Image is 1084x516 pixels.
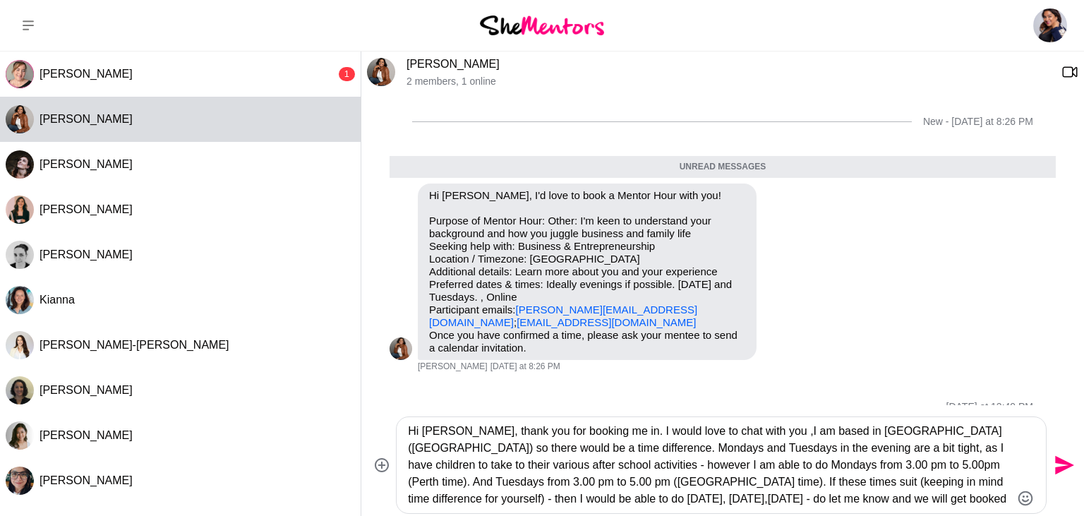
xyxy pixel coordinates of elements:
div: Orine Silveira-McCuskey [367,58,395,86]
a: [PERSON_NAME] [406,58,500,70]
div: Ruth Slade [6,60,34,88]
div: Pratibha Singh [6,467,34,495]
span: [PERSON_NAME] [40,203,133,215]
span: Kianna [40,294,75,306]
span: [PERSON_NAME] [40,248,133,260]
p: Purpose of Mentor Hour: Other: I'm keen to understand your background and how you juggle business... [429,215,745,329]
span: [PERSON_NAME] [40,429,133,441]
img: O [367,58,395,86]
div: Mariana Queiroz [6,196,34,224]
span: [PERSON_NAME] [40,68,133,80]
div: Kianna [6,286,34,314]
div: Juviand Rivera [6,421,34,450]
div: Unread messages [390,156,1056,179]
span: [PERSON_NAME] [40,474,133,486]
p: Once you have confirmed a time, please ask your mentee to send a calendar invitation. [429,329,745,354]
img: O [390,337,412,360]
button: Emoji picker [1017,490,1034,507]
div: Janelle Kee-Sue [6,331,34,359]
img: O [6,105,34,133]
textarea: Type your message [408,423,1011,508]
div: New - [DATE] at 8:26 PM [923,116,1033,128]
div: Laila Punj [6,376,34,404]
a: [EMAIL_ADDRESS][DOMAIN_NAME] [517,316,696,328]
span: [PERSON_NAME] [40,158,133,170]
p: Hi [PERSON_NAME], I'd love to book a Mentor Hour with you! [429,189,745,202]
span: [PERSON_NAME] [40,113,133,125]
img: L [6,376,34,404]
img: She Mentors Logo [480,16,604,35]
div: Casey Aubin [6,150,34,179]
img: J [6,421,34,450]
div: 1 [339,67,355,81]
span: [PERSON_NAME] [40,384,133,396]
div: Orine Silveira-McCuskey [6,105,34,133]
img: Richa Joshi [1033,8,1067,42]
img: J [6,331,34,359]
img: M [6,196,34,224]
img: C [6,150,34,179]
button: Send [1047,450,1078,481]
img: K [6,286,34,314]
div: Erin [6,241,34,269]
img: P [6,467,34,495]
a: [PERSON_NAME][EMAIL_ADDRESS][DOMAIN_NAME] [429,304,697,328]
span: [PERSON_NAME]-[PERSON_NAME] [40,339,229,351]
img: R [6,60,34,88]
img: E [6,241,34,269]
p: 2 members , 1 online [406,76,1050,88]
div: [DATE] at 12:49 PM [946,401,1033,413]
time: 2025-09-01T12:26:22.771Z [490,361,560,373]
span: [PERSON_NAME] [418,361,488,373]
div: Orine Silveira-McCuskey [390,337,412,360]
